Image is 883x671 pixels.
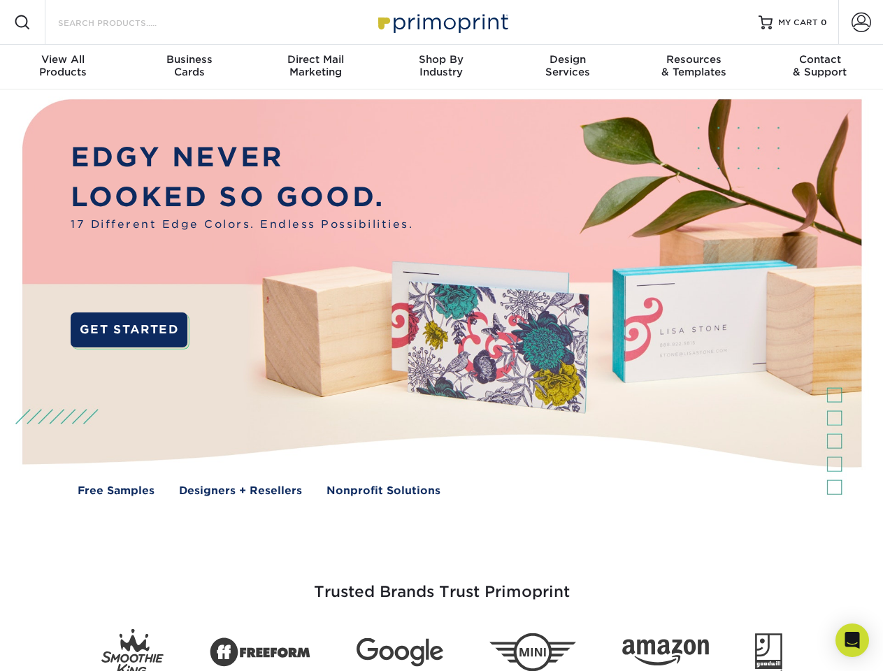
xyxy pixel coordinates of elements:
span: Direct Mail [252,53,378,66]
a: Designers + Resellers [179,483,302,499]
div: Marketing [252,53,378,78]
span: Shop By [378,53,504,66]
a: Resources& Templates [631,45,756,89]
input: SEARCH PRODUCTS..... [57,14,193,31]
span: 0 [821,17,827,27]
span: MY CART [778,17,818,29]
span: 17 Different Edge Colors. Endless Possibilities. [71,217,413,233]
h3: Trusted Brands Trust Primoprint [33,549,851,618]
span: Business [126,53,252,66]
a: BusinessCards [126,45,252,89]
div: Open Intercom Messenger [835,623,869,657]
a: DesignServices [505,45,631,89]
div: Cards [126,53,252,78]
span: Design [505,53,631,66]
div: & Templates [631,53,756,78]
a: Nonprofit Solutions [326,483,440,499]
a: GET STARTED [71,312,187,347]
div: Industry [378,53,504,78]
a: Contact& Support [757,45,883,89]
p: EDGY NEVER [71,138,413,178]
div: & Support [757,53,883,78]
a: Direct MailMarketing [252,45,378,89]
a: Free Samples [78,483,155,499]
img: Primoprint [372,7,512,37]
img: Amazon [622,640,709,666]
img: Google [357,638,443,667]
span: Contact [757,53,883,66]
a: Shop ByIndustry [378,45,504,89]
div: Services [505,53,631,78]
span: Resources [631,53,756,66]
img: Goodwill [755,633,782,671]
p: LOOKED SO GOOD. [71,178,413,217]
